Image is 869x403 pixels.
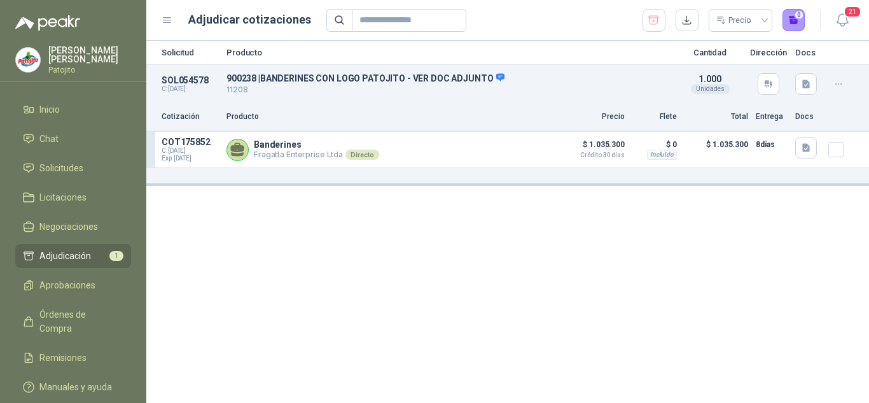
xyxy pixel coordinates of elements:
button: 21 [831,9,854,32]
p: 11208 [226,84,671,96]
p: [PERSON_NAME] [PERSON_NAME] [48,46,131,64]
p: Dirección [749,48,788,57]
a: Manuales y ayuda [15,375,131,399]
span: Chat [39,132,59,146]
p: $ 0 [632,137,677,152]
span: C: [DATE] [162,147,219,155]
p: Docs [795,111,821,123]
p: Cotización [162,111,219,123]
img: Company Logo [16,48,40,72]
p: Flete [632,111,677,123]
p: SOL054578 [162,75,219,85]
span: Manuales y ayuda [39,380,112,394]
a: Chat [15,127,131,151]
span: Adjudicación [39,249,91,263]
p: Total [685,111,748,123]
div: Unidades [691,84,730,94]
a: Órdenes de Compra [15,302,131,341]
p: COT175852 [162,137,219,147]
span: 1.000 [699,74,721,84]
p: Precio [561,111,625,123]
p: 900238 | BANDERINES CON LOGO PATOJITO - VER DOC ADJUNTO [226,73,671,84]
div: Precio [716,11,753,30]
h1: Adjudicar cotizaciones [188,11,311,29]
p: C: [DATE] [162,85,219,93]
p: 8 días [756,137,788,152]
span: Negociaciones [39,220,98,234]
p: Fragatta Enterprise Ltda [254,150,379,160]
span: Licitaciones [39,190,87,204]
p: Banderines [254,139,379,150]
a: Licitaciones [15,185,131,209]
span: Crédito 30 días [561,152,625,159]
a: Adjudicación1 [15,244,131,268]
p: Producto [226,48,671,57]
a: Aprobaciones [15,273,131,297]
p: Entrega [756,111,788,123]
p: Docs [795,48,821,57]
a: Solicitudes [15,156,131,180]
a: Inicio [15,97,131,122]
img: Logo peakr [15,15,80,31]
p: Producto [226,111,553,123]
span: Exp: [DATE] [162,155,219,162]
a: Negociaciones [15,215,131,239]
span: 21 [844,6,861,18]
p: $ 1.035.300 [685,137,748,162]
span: Inicio [39,103,60,117]
p: Solicitud [162,48,219,57]
span: Remisiones [39,351,87,365]
span: Órdenes de Compra [39,308,119,336]
a: Remisiones [15,346,131,370]
span: Aprobaciones [39,278,95,292]
div: Incluido [647,150,677,160]
div: Directo [345,150,379,160]
button: 0 [782,9,805,32]
span: 1 [109,251,123,261]
p: Cantidad [678,48,742,57]
span: Solicitudes [39,161,83,175]
p: Patojito [48,66,131,74]
p: $ 1.035.300 [561,137,625,159]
